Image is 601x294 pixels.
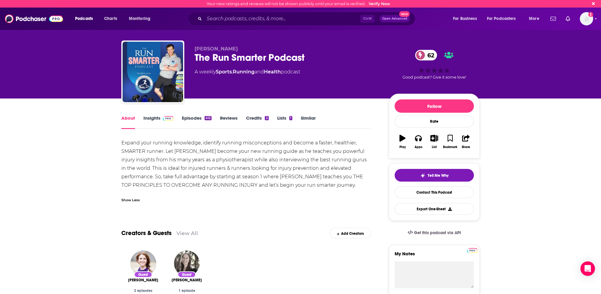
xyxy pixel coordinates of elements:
div: Open Intercom Messenger [580,261,595,276]
a: InsightsPodchaser Pro [143,115,173,129]
div: List [432,145,437,149]
button: Share [458,131,474,153]
label: My Notes [395,251,474,261]
span: Good podcast? Give it some love! [402,75,466,79]
a: 62 [415,50,437,60]
div: Your new ratings and reviews will not be shown publicly until your email is verified. [207,2,390,6]
a: Show notifications dropdown [548,14,558,24]
span: and [255,69,264,75]
button: Open AdvancedNew [379,15,410,22]
div: Apps [415,145,422,149]
img: Dr. Rachel Zoffness [174,250,200,276]
a: Creators & Guests [121,229,172,237]
button: Play [395,131,410,153]
a: Verify Now [369,2,390,6]
span: Tell Me Why [428,173,448,178]
a: Credits2 [246,115,268,129]
div: 2 episodes [126,289,160,293]
span: For Business [453,15,477,23]
button: List [426,131,442,153]
span: Ctrl K [360,15,375,23]
a: Get this podcast via API [403,225,466,240]
button: Show profile menu [580,12,593,25]
div: Search podcasts, credits, & more... [193,12,421,26]
button: Bookmark [442,131,458,153]
div: Bookmark [443,145,457,149]
input: Search podcasts, credits, & more... [204,14,360,24]
img: Podchaser - Follow, Share and Rate Podcasts [5,13,63,24]
div: Guest [134,271,152,278]
span: 62 [421,50,437,60]
span: For Podcasters [487,15,516,23]
svg: Email not verified [588,12,593,17]
a: Lists1 [277,115,292,129]
span: More [529,15,539,23]
span: [PERSON_NAME] [128,278,158,283]
a: Contact This Podcast [395,186,474,198]
span: [PERSON_NAME] [172,278,202,283]
a: Similar [301,115,316,129]
a: About [121,115,135,129]
img: Claire Bartholic [130,250,156,276]
button: open menu [525,14,547,24]
a: Episodes412 [182,115,212,129]
a: Show notifications dropdown [563,14,573,24]
div: Share [462,145,470,149]
div: 1 episode [170,289,204,293]
div: 1 [289,116,292,120]
div: 2 [265,116,268,120]
img: The Run Smarter Podcast [123,42,183,102]
div: Rate [395,115,474,128]
a: Charts [100,14,121,24]
a: Health [264,69,281,75]
span: Charts [104,15,117,23]
div: 62Good podcast? Give it some love! [389,46,480,83]
a: Sports [216,69,232,75]
div: 412 [205,116,212,120]
a: Pro website [467,247,478,253]
button: open menu [71,14,101,24]
span: , [232,69,233,75]
div: Play [399,145,406,149]
a: Running [233,69,255,75]
button: open menu [125,14,158,24]
button: Apps [410,131,426,153]
a: Claire Bartholic [128,278,158,283]
div: A weekly podcast [195,68,300,76]
a: Reviews [220,115,238,129]
button: tell me why sparkleTell Me Why [395,169,474,182]
button: Export One-Sheet [395,203,474,215]
div: Guest [178,271,196,278]
img: tell me why sparkle [420,173,425,178]
div: Expand your running knowledge, identify running misconceptions and become a faster, healthier, SM... [121,139,371,189]
img: Podchaser Pro [163,116,173,121]
img: Podchaser Pro [467,248,478,253]
a: Dr. Rachel Zoffness [172,278,202,283]
span: Podcasts [75,15,93,23]
span: [PERSON_NAME] [195,46,238,52]
span: New [399,11,410,17]
span: Logged in as BretAita [580,12,593,25]
a: View All [176,230,198,236]
button: Follow [395,99,474,113]
span: Get this podcast via API [414,230,461,235]
button: open menu [483,14,525,24]
span: Open Advanced [382,17,407,20]
span: Monitoring [129,15,150,23]
img: User Profile [580,12,593,25]
button: open menu [449,14,484,24]
div: Add Creators [330,228,371,238]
